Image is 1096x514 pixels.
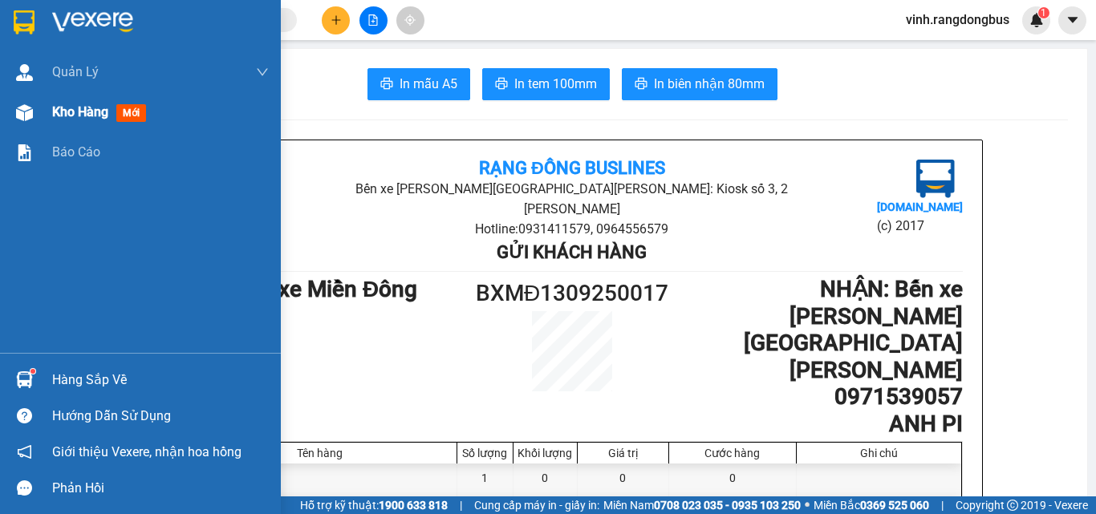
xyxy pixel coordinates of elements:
button: printerIn biên nhận 80mm [622,68,777,100]
img: solution-icon [16,144,33,161]
img: warehouse-icon [16,104,33,121]
span: copyright [1007,500,1018,511]
b: GỬI : Bến xe Miền Đông [181,276,417,302]
img: logo-vxr [14,10,35,34]
button: printerIn tem 100mm [482,68,610,100]
div: Cước hàng [673,447,792,459]
span: In tem 100mm [514,74,597,94]
li: (c) 2017 [877,216,963,236]
span: Miền Bắc [814,496,929,514]
b: Gửi khách hàng [497,242,647,262]
span: printer [495,77,508,92]
h1: ANH PI [670,411,963,438]
div: Số lượng [461,447,509,459]
b: NHẬN : Bến xe [PERSON_NAME][GEOGRAPHIC_DATA][PERSON_NAME] [744,276,963,383]
div: THÙNG GIẤY [183,463,457,500]
span: aim [404,14,416,26]
button: printerIn mẫu A5 [367,68,470,100]
div: 0 [578,463,669,500]
span: vinh.rangdongbus [893,10,1022,30]
li: Hotline: 0931411579, 0964556579 [311,219,832,239]
button: aim [396,6,424,34]
span: notification [17,444,32,459]
sup: 1 [30,369,35,374]
h1: 0971539057 [670,383,963,411]
li: Rạng Đông Buslines [8,8,233,68]
img: warehouse-icon [16,371,33,388]
span: | [460,496,462,514]
span: printer [635,77,647,92]
span: Kho hàng [52,104,108,119]
span: Miền Nam [603,496,801,514]
img: logo.jpg [916,160,955,198]
strong: 0369 525 060 [860,499,929,512]
button: caret-down [1058,6,1086,34]
span: message [17,480,32,496]
button: plus [322,6,350,34]
sup: 1 [1038,7,1049,18]
li: VP Bến xe Miền Đông [8,87,111,122]
span: | [941,496,944,514]
span: plus [331,14,342,26]
div: Giá trị [582,447,664,459]
div: 0 [669,463,797,500]
strong: 0708 023 035 - 0935 103 250 [654,499,801,512]
span: printer [380,77,393,92]
span: In biên nhận 80mm [654,74,765,94]
div: Hướng dẫn sử dụng [52,404,269,428]
span: In mẫu A5 [400,74,457,94]
div: Khối lượng [518,447,573,459]
span: Hỗ trợ kỹ thuật: [300,496,448,514]
span: ⚪️ [805,502,810,508]
div: Phản hồi [52,476,269,500]
div: Hàng sắp về [52,368,269,392]
span: mới [116,104,146,122]
span: question-circle [17,408,32,423]
div: 1 [457,463,513,500]
div: Ghi chú [801,447,957,459]
b: [DOMAIN_NAME] [877,200,963,213]
span: Quản Lý [52,62,99,82]
span: Cung cấp máy in - giấy in: [474,496,599,514]
li: VP Bến xe [PERSON_NAME][GEOGRAPHIC_DATA][PERSON_NAME] [111,87,213,157]
img: icon-new-feature [1029,13,1044,27]
span: file-add [367,14,379,26]
h1: BXMĐ1309250017 [474,276,670,311]
div: 0 [513,463,578,500]
li: Bến xe [PERSON_NAME][GEOGRAPHIC_DATA][PERSON_NAME]: Kiosk số 3, 2 [PERSON_NAME] [311,179,832,219]
button: file-add [359,6,388,34]
span: down [256,66,269,79]
b: Rạng Đông Buslines [479,158,665,178]
span: Giới thiệu Vexere, nhận hoa hồng [52,442,242,462]
span: Báo cáo [52,142,100,162]
div: Tên hàng [187,447,453,459]
img: warehouse-icon [16,64,33,81]
span: caret-down [1066,13,1080,27]
strong: 1900 633 818 [379,499,448,512]
span: 1 [1041,7,1046,18]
